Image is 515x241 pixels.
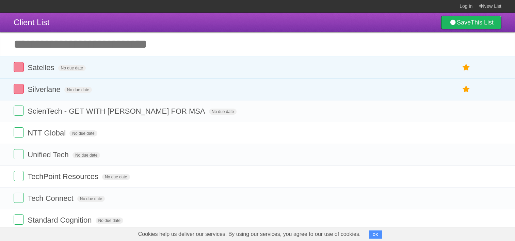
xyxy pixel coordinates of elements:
label: Done [14,171,24,181]
label: Done [14,62,24,72]
span: Silverlane [28,85,62,94]
span: No due date [64,87,92,93]
span: No due date [102,174,130,180]
span: Client List [14,18,49,27]
button: OK [369,230,382,239]
span: No due date [209,109,237,115]
span: NTT Global [28,129,67,137]
span: ScienTech - GET WITH [PERSON_NAME] FOR MSA [28,107,207,115]
b: This List [471,19,494,26]
label: Done [14,193,24,203]
label: Done [14,106,24,116]
span: Tech Connect [28,194,75,203]
label: Done [14,214,24,225]
span: No due date [73,152,100,158]
span: Satelles [28,63,56,72]
span: No due date [58,65,86,71]
label: Done [14,127,24,138]
a: SaveThis List [441,16,501,29]
span: TechPoint Resources [28,172,100,181]
label: Done [14,84,24,94]
span: Unified Tech [28,150,70,159]
span: No due date [96,218,123,224]
span: No due date [77,196,105,202]
span: Standard Cognition [28,216,93,224]
label: Done [14,149,24,159]
span: Cookies help us deliver our services. By using our services, you agree to our use of cookies. [131,227,368,241]
label: Star task [460,84,473,95]
label: Star task [460,62,473,73]
span: No due date [69,130,97,136]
